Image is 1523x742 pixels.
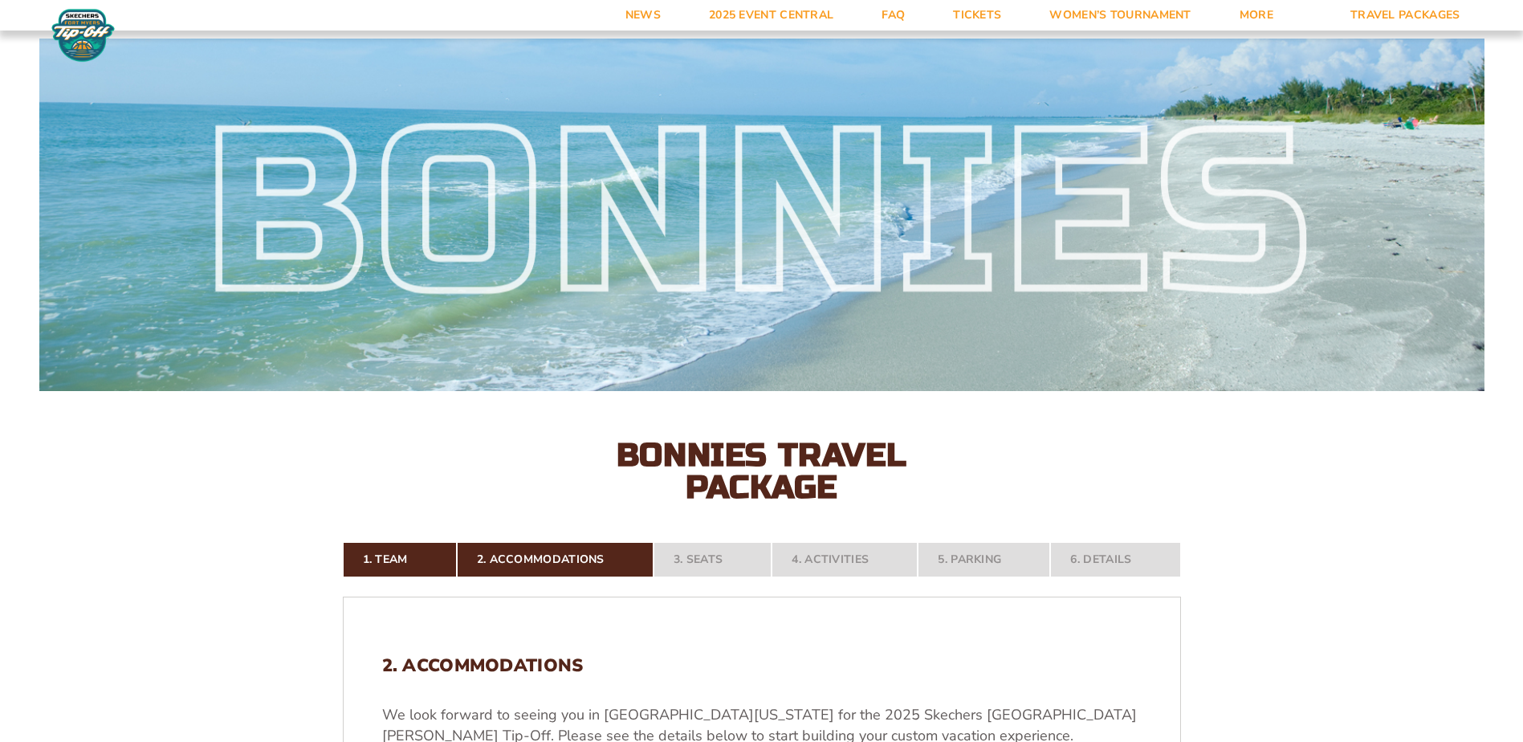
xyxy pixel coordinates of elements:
img: Fort Myers Tip-Off [48,8,118,63]
a: 1. Team [343,542,457,577]
h2: 2. Accommodations [382,655,1142,676]
div: Bonnies [39,129,1484,300]
h2: Bonnies Travel Package [585,439,939,503]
